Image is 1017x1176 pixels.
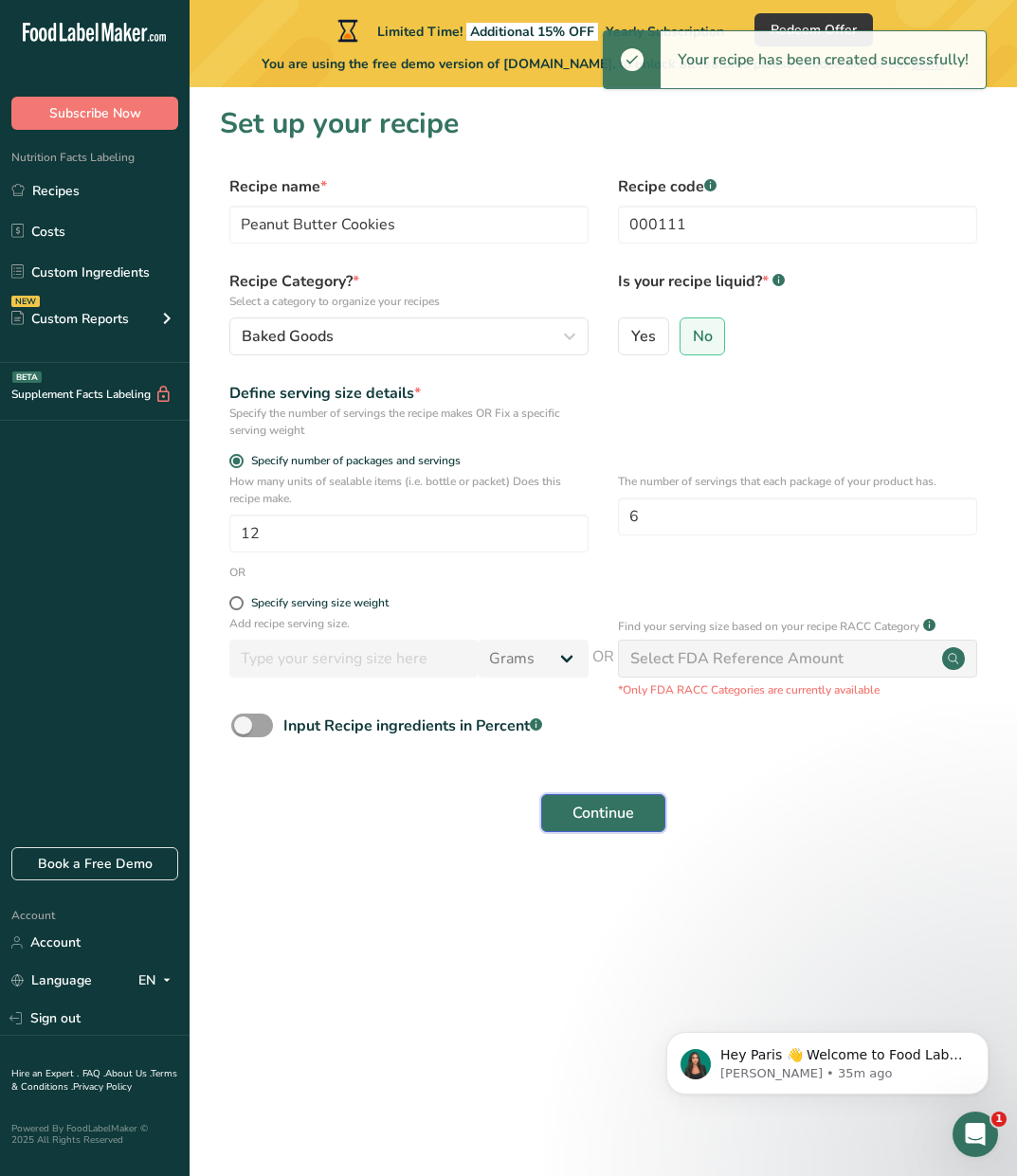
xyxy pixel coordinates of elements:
input: Type your recipe name here [229,206,589,244]
span: No [693,327,713,346]
span: Specify number of packages and servings [244,454,461,468]
span: You are using the free demo version of [DOMAIN_NAME], to unlock all features please choose one of... [262,54,945,74]
label: Recipe code [618,175,977,198]
div: Your recipe has been created successfully! [661,31,986,88]
a: Language [11,964,92,997]
button: Redeem Offer [754,13,873,46]
div: Limited Time! [334,19,724,42]
span: Yearly Subscription [606,23,724,41]
div: Define serving size details [229,382,589,405]
input: Type your recipe code here [618,206,977,244]
span: OR [592,645,614,698]
a: About Us . [105,1067,151,1080]
div: Specify serving size weight [251,596,389,610]
p: The number of servings that each package of your product has. [618,473,977,490]
iframe: Intercom live chat [953,1112,998,1157]
span: Baked Goods [242,325,334,348]
p: Find your serving size based on your recipe RACC Category [618,618,919,635]
label: Is your recipe liquid? [618,270,977,310]
button: Subscribe Now [11,97,178,130]
p: *Only FDA RACC Categories are currently available [618,681,977,698]
input: Type your serving size here [229,640,478,678]
a: Terms & Conditions . [11,1067,177,1094]
span: Redeem Offer [771,20,857,40]
span: Yes [631,327,656,346]
a: Hire an Expert . [11,1067,79,1080]
iframe: Intercom notifications message [638,992,1017,1125]
div: Input Recipe ingredients in Percent [283,715,542,737]
button: Baked Goods [229,317,589,355]
span: Subscribe Now [49,103,141,123]
span: 1 [991,1112,1007,1127]
a: Privacy Policy [73,1080,132,1094]
div: Powered By FoodLabelMaker © 2025 All Rights Reserved [11,1123,178,1146]
div: BETA [12,371,42,383]
label: Recipe name [229,175,589,198]
a: Book a Free Demo [11,847,178,880]
div: Select FDA Reference Amount [630,647,844,670]
span: Continue [572,802,634,824]
div: Custom Reports [11,309,129,329]
div: NEW [11,296,40,307]
p: Select a category to organize your recipes [229,293,589,310]
div: OR [229,564,245,581]
a: FAQ . [82,1067,105,1080]
h1: Set up your recipe [220,102,987,145]
div: EN [138,969,178,992]
span: Additional 15% OFF [466,23,598,41]
div: Specify the number of servings the recipe makes OR Fix a specific serving weight [229,405,589,439]
p: How many units of sealable items (i.e. bottle or packet) Does this recipe make. [229,473,589,507]
label: Recipe Category? [229,270,589,310]
p: Add recipe serving size. [229,615,589,632]
button: Continue [541,794,665,832]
